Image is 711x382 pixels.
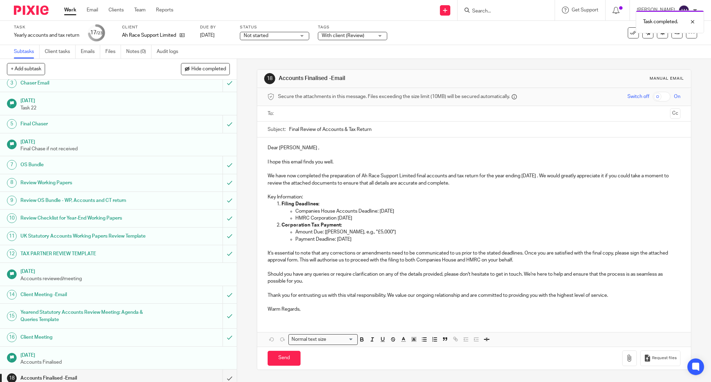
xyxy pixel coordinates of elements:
[200,25,231,30] label: Due by
[264,73,275,84] div: 18
[14,45,40,59] a: Subtasks
[295,236,680,243] p: Payment Deadline: [DATE]
[295,208,680,215] p: Companies House Accounts Deadline: [DATE]
[268,172,680,187] p: We have now completed the preparation of Ah Race Support Limited final accounts and tax return fo...
[290,336,328,343] span: Normal text size
[678,5,690,16] img: svg%3E
[7,160,17,170] div: 7
[20,350,230,359] h1: [DATE]
[268,159,680,166] p: I hope this email finds you well.
[674,93,680,100] span: On
[157,45,183,59] a: Audit logs
[650,76,684,81] div: Manual email
[191,66,226,72] span: Hide completed
[7,332,17,342] div: 16
[20,137,230,145] h1: [DATE]
[20,275,230,282] p: Accounts reviewed/meeting
[268,194,680,201] p: Key Information:
[288,334,358,345] div: Search for option
[7,196,17,205] div: 9
[87,7,98,14] a: Email
[7,63,45,75] button: + Add subtask
[652,355,677,361] span: Request files
[109,7,124,14] a: Clients
[7,178,17,188] div: 8
[20,359,230,366] p: Accounts Finalised
[281,202,319,206] strong: Filing Deadlines:
[268,292,680,299] p: Thank you for entrusting us with this vital responsibility. We value our ongoing relationship and...
[126,45,151,59] a: Notes (0)
[122,25,191,30] label: Client
[268,351,301,366] input: Send
[295,215,680,222] p: HMRC Corporation [DATE]
[20,119,150,129] h1: Final Chaser
[640,350,680,366] button: Request files
[20,96,230,104] h1: [DATE]
[240,25,309,30] label: Status
[7,290,17,300] div: 14
[14,25,79,30] label: Task
[105,45,121,59] a: Files
[20,105,230,112] p: Task 22
[20,160,150,170] h1: OS Bundle
[81,45,100,59] a: Emails
[90,29,103,37] div: 17
[181,63,230,75] button: Hide completed
[7,213,17,223] div: 10
[20,332,150,343] h1: Client Meeting
[45,45,76,59] a: Client tasks
[96,31,103,35] small: /23
[20,178,150,188] h1: Review Working Papers
[20,249,150,259] h1: TAX PARTNER REVIEW TEMPLATE
[268,110,275,117] label: To:
[268,306,680,313] p: Warm Regards,
[134,7,146,14] a: Team
[20,231,150,241] h1: UK Statutory Accounts Working Papers Review Template
[20,213,150,223] h1: Review Checklist for Year-End Working Papers
[318,25,387,30] label: Tags
[279,75,489,82] h1: Accounts Finalised -Email
[14,6,49,15] img: Pixie
[7,78,17,88] div: 3
[322,33,364,38] span: With client (Review)
[281,223,342,228] strong: Corporation Tax Payment:
[627,93,649,100] span: Switch off
[643,18,678,25] p: Task completed.
[268,144,680,151] p: Dear [PERSON_NAME] ,
[20,290,150,300] h1: Client Meeting -Email
[156,7,173,14] a: Reports
[20,195,150,206] h1: Review OS Bundle - WP, Accounts and CT return
[244,33,268,38] span: Not started
[64,7,76,14] a: Work
[295,229,680,236] p: Amount Due: [[PERSON_NAME], e.g., "£5,000"]
[20,266,230,275] h1: [DATE]
[20,145,230,152] p: Final Chase if not received
[268,250,680,264] p: It's essential to note that any corrections or amendments need to be communicated to us prior to ...
[14,32,79,39] div: Yearly accounts and tax return
[7,119,17,129] div: 5
[268,126,286,133] label: Subject:
[7,231,17,241] div: 11
[7,249,17,259] div: 12
[329,336,354,343] input: Search for option
[670,108,680,119] button: Cc
[20,307,150,325] h1: Yearend Statutory Accounts Review Meeting: Agenda & Queries Template
[20,78,150,88] h1: Chaser Email
[122,32,176,39] p: Ah Race Support Limited
[268,271,680,285] p: Should you have any queries or require clarification on any of the details provided, please don't...
[278,93,510,100] span: Secure the attachments in this message. Files exceeding the size limit (10MB) will be secured aut...
[7,311,17,321] div: 15
[200,33,215,38] span: [DATE]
